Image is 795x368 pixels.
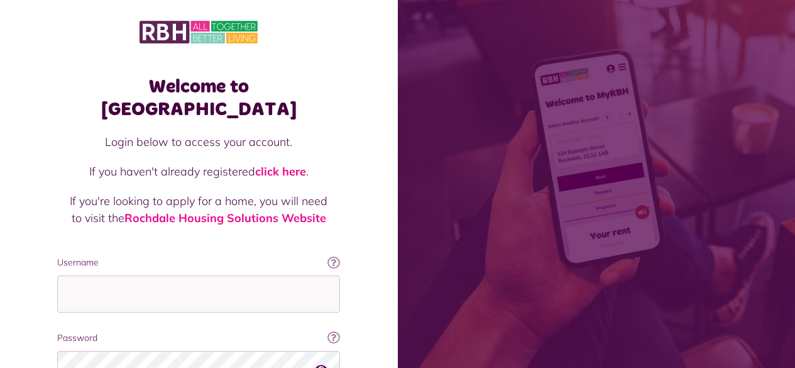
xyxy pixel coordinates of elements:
p: Login below to access your account. [70,133,327,150]
label: Password [57,332,340,345]
img: MyRBH [140,19,258,45]
h1: Welcome to [GEOGRAPHIC_DATA] [57,75,340,121]
a: Rochdale Housing Solutions Website [124,211,326,225]
a: click here [255,164,306,179]
p: If you're looking to apply for a home, you will need to visit the [70,192,327,226]
label: Username [57,256,340,269]
p: If you haven't already registered . [70,163,327,180]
